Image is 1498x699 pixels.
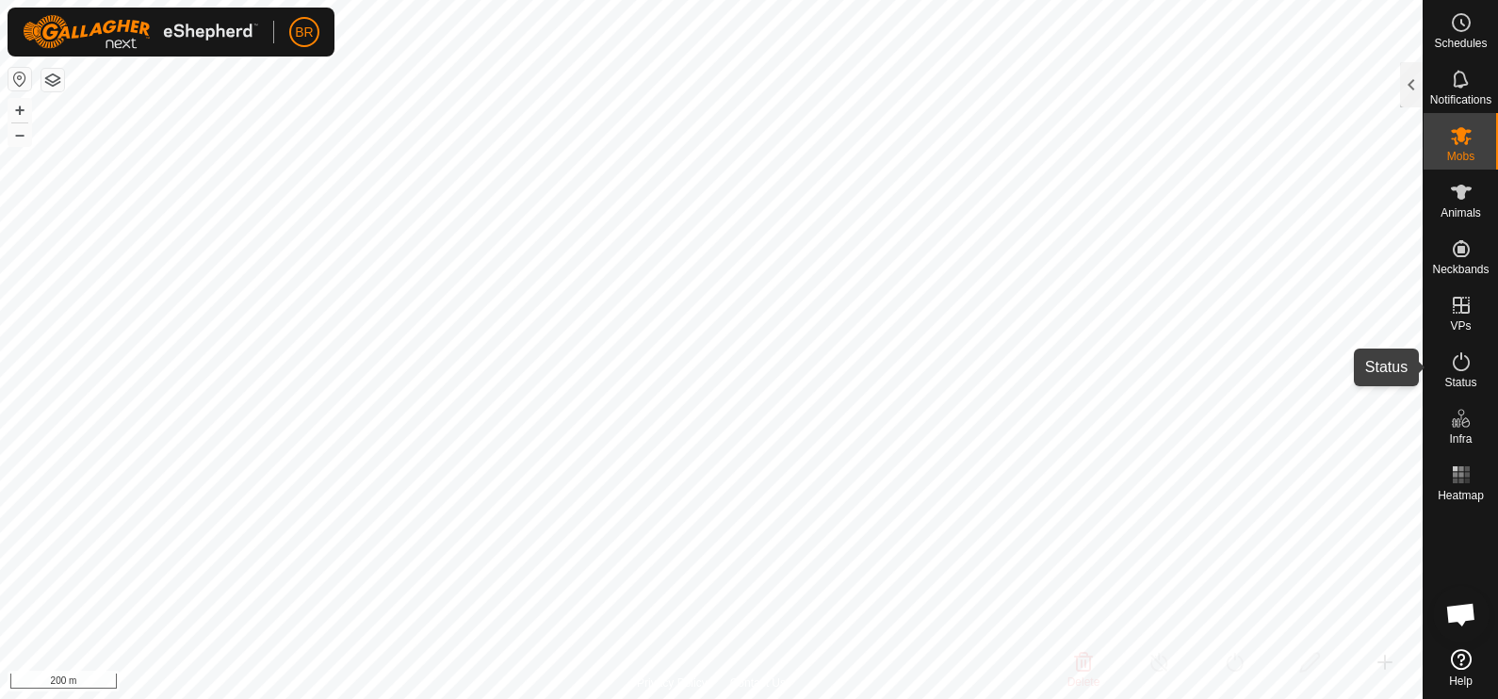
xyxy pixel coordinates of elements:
[1444,377,1476,388] span: Status
[1433,586,1490,642] div: Open chat
[1424,642,1498,694] a: Help
[8,68,31,90] button: Reset Map
[1441,207,1481,219] span: Animals
[23,15,258,49] img: Gallagher Logo
[1450,320,1471,332] span: VPs
[8,123,31,146] button: –
[730,675,786,691] a: Contact Us
[1449,675,1473,687] span: Help
[1432,264,1489,275] span: Neckbands
[1438,490,1484,501] span: Heatmap
[295,23,313,42] span: BR
[1434,38,1487,49] span: Schedules
[1447,151,1474,162] span: Mobs
[1449,433,1472,445] span: Infra
[637,675,708,691] a: Privacy Policy
[41,69,64,91] button: Map Layers
[8,99,31,122] button: +
[1430,94,1491,106] span: Notifications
